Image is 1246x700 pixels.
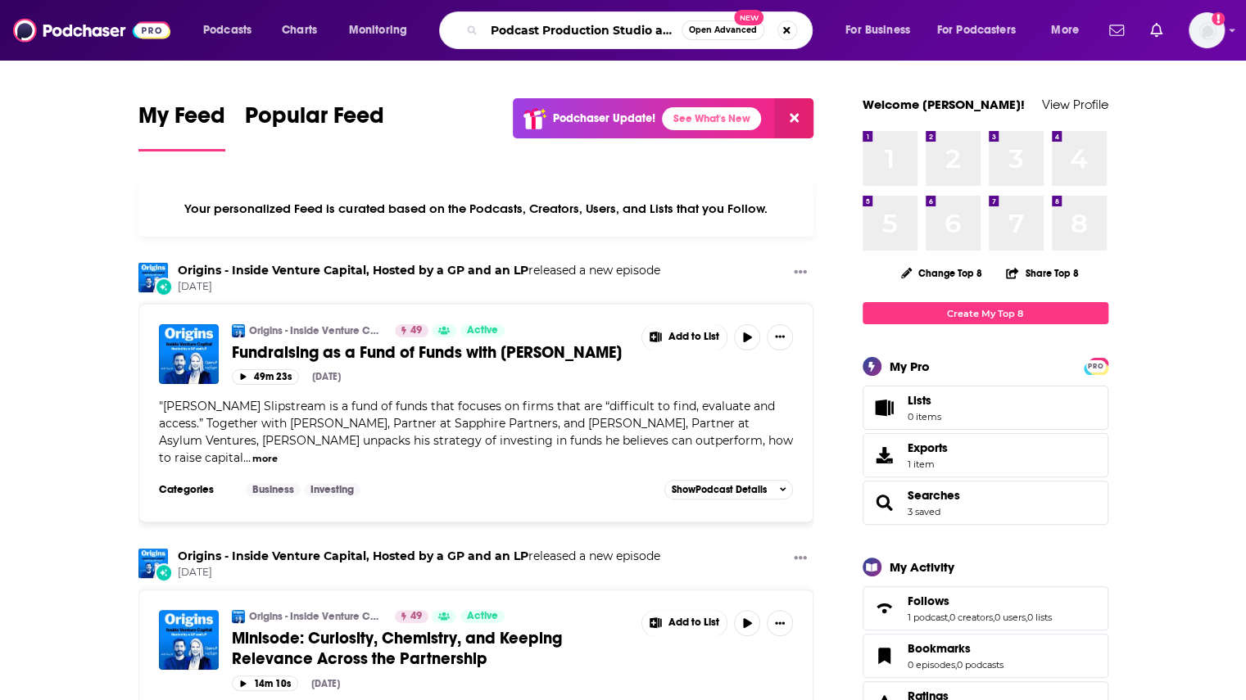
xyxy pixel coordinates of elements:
[908,506,940,517] a: 3 saved
[868,396,901,419] span: Lists
[203,19,251,42] span: Podcasts
[1051,19,1079,42] span: More
[908,488,960,503] a: Searches
[957,659,1004,671] a: 0 podcasts
[890,359,930,374] div: My Pro
[927,17,1040,43] button: open menu
[246,483,301,496] a: Business
[395,610,428,623] a: 49
[682,20,764,40] button: Open AdvancedNew
[245,102,384,151] a: Popular Feed
[767,324,793,350] button: Show More Button
[232,369,299,385] button: 49m 23s
[863,97,1025,112] a: Welcome [PERSON_NAME]!
[410,323,422,339] span: 49
[13,15,170,46] img: Podchaser - Follow, Share and Rate Podcasts
[993,612,995,623] span: ,
[949,612,993,623] a: 0 creators
[249,324,384,337] a: Origins - Inside Venture Capital, Hosted by a GP and an LP
[995,612,1026,623] a: 0 users
[138,263,168,292] img: Origins - Inside Venture Capital, Hosted by a GP and an LP
[304,483,360,496] a: Investing
[138,102,225,151] a: My Feed
[178,566,660,580] span: [DATE]
[868,644,901,667] a: Bookmarks
[338,17,428,43] button: open menu
[868,597,901,620] a: Follows
[908,458,948,470] span: 1 item
[662,107,761,130] a: See What's New
[138,102,225,139] span: My Feed
[1026,612,1027,623] span: ,
[232,610,245,623] img: Origins - Inside Venture Capital, Hosted by a GP and an LP
[787,263,813,283] button: Show More Button
[460,324,505,337] a: Active
[1212,12,1225,25] svg: Add a profile image
[311,678,340,689] div: [DATE]
[1086,359,1106,372] a: PRO
[908,393,931,408] span: Lists
[1086,360,1106,373] span: PRO
[863,586,1108,630] span: Follows
[1040,17,1099,43] button: open menu
[553,111,655,125] p: Podchaser Update!
[245,102,384,139] span: Popular Feed
[243,450,251,465] span: ...
[282,19,317,42] span: Charts
[159,610,219,670] img: Minisode: Curiosity, Chemistry, and Keeping Relevance Across the Partnership
[159,399,793,465] span: [PERSON_NAME] Slipstream is a fund of funds that focuses on firms that are “difficult to find, ev...
[672,484,767,495] span: Show Podcast Details
[890,559,954,575] div: My Activity
[232,628,630,669] a: Minisode: Curiosity, Chemistry, and Keeping Relevance Across the Partnership
[908,594,1052,608] a: Follows
[1189,12,1225,48] button: Show profile menu
[232,324,245,337] img: Origins - Inside Venture Capital, Hosted by a GP and an LP
[948,612,949,623] span: ,
[455,11,828,49] div: Search podcasts, credits, & more...
[159,324,219,384] img: Fundraising as a Fund of Funds with Alex Edelson
[1042,97,1108,112] a: View Profile
[138,181,814,237] div: Your personalized Feed is curated based on the Podcasts, Creators, Users, and Lists that you Follow.
[232,342,630,363] a: Fundraising as a Fund of Funds with [PERSON_NAME]
[642,610,727,636] button: Show More Button
[178,263,660,278] h3: released a new episode
[1103,16,1130,44] a: Show notifications dropdown
[908,411,941,422] span: 0 items
[349,19,407,42] span: Monitoring
[863,433,1108,477] a: Exports
[845,19,910,42] span: For Business
[178,549,660,564] h3: released a new episode
[863,302,1108,324] a: Create My Top 8
[138,549,168,578] a: Origins - Inside Venture Capital, Hosted by a GP and an LP
[1144,16,1169,44] a: Show notifications dropdown
[834,17,931,43] button: open menu
[664,480,794,499] button: ShowPodcast Details
[252,452,278,466] button: more
[955,659,957,671] span: ,
[868,491,901,514] a: Searches
[787,549,813,569] button: Show More Button
[908,612,948,623] a: 1 podcast
[467,608,498,625] span: Active
[410,608,422,625] span: 49
[232,342,622,363] span: Fundraising as a Fund of Funds with [PERSON_NAME]
[908,659,955,671] a: 0 episodes
[178,280,660,294] span: [DATE]
[1027,612,1052,623] a: 0 lists
[1189,12,1225,48] img: User Profile
[642,324,727,350] button: Show More Button
[467,323,498,339] span: Active
[863,386,1108,430] a: Lists
[395,324,428,337] a: 49
[908,641,1004,656] a: Bookmarks
[249,610,384,623] a: Origins - Inside Venture Capital, Hosted by a GP and an LP
[312,371,341,382] div: [DATE]
[668,331,719,343] span: Add to List
[908,594,949,608] span: Follows
[178,263,528,278] a: Origins - Inside Venture Capital, Hosted by a GP and an LP
[155,563,173,581] div: New Episode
